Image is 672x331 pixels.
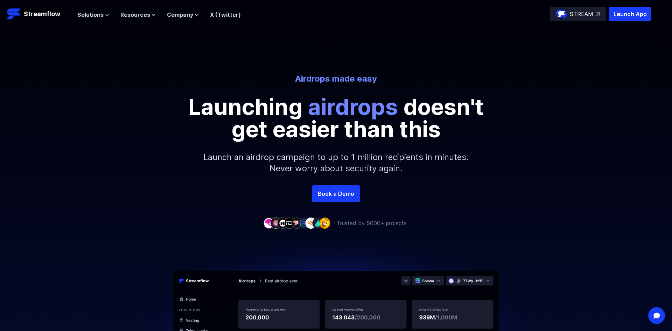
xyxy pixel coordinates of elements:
[550,7,606,21] a: STREAM
[319,218,330,228] img: company-9
[142,73,530,84] p: Airdrops made easy
[556,8,567,20] img: streamflow-logo-circle.png
[77,11,104,19] span: Solutions
[120,11,156,19] button: Resources
[178,96,493,140] p: Launching doesn't get easier than this
[648,307,665,324] div: Open Intercom Messenger
[77,11,109,19] button: Solutions
[270,218,281,228] img: company-2
[298,218,309,228] img: company-6
[263,218,274,228] img: company-1
[7,7,21,21] img: Streamflow Logo
[337,219,407,227] p: Trusted by 5000+ projects
[210,11,241,18] a: X (Twitter)
[185,140,486,185] p: Launch an airdrop campaign to up to 1 million recipients in minutes. Never worry about security a...
[7,7,70,21] a: Streamflow
[120,11,150,19] span: Resources
[167,11,193,19] span: Company
[570,10,593,18] p: STREAM
[24,9,60,19] p: Streamflow
[277,218,288,228] img: company-3
[284,218,295,228] img: company-4
[312,218,323,228] img: company-8
[305,218,316,228] img: company-7
[167,11,199,19] button: Company
[312,185,360,202] a: Book a Demo
[609,7,651,21] button: Launch App
[308,93,398,120] span: airdrops
[291,218,302,228] img: company-5
[596,12,600,16] img: top-right-arrow.svg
